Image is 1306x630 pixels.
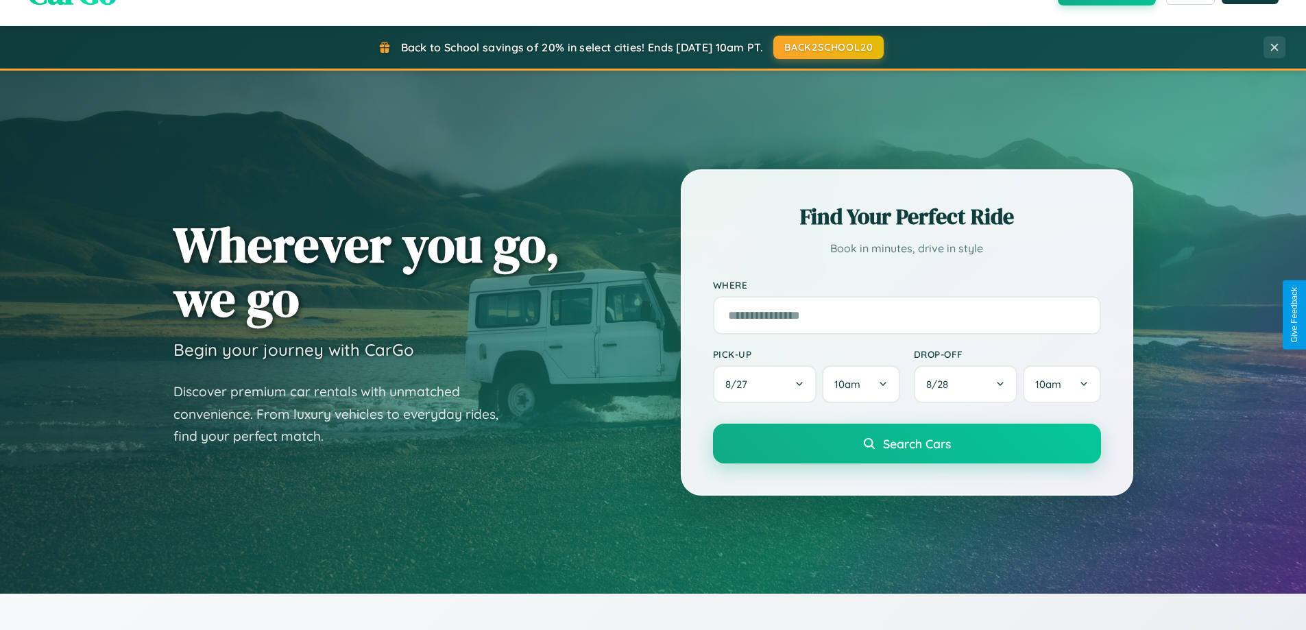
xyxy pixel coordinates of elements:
span: 8 / 27 [725,378,754,391]
p: Discover premium car rentals with unmatched convenience. From luxury vehicles to everyday rides, ... [173,380,516,448]
button: 10am [1023,365,1100,403]
label: Pick-up [713,348,900,360]
label: Where [713,279,1101,291]
label: Drop-off [914,348,1101,360]
p: Book in minutes, drive in style [713,239,1101,258]
button: Search Cars [713,424,1101,463]
span: Search Cars [883,436,951,451]
span: 10am [834,378,860,391]
h3: Begin your journey with CarGo [173,339,414,360]
div: Give Feedback [1290,287,1299,343]
span: 8 / 28 [926,378,955,391]
span: Back to School savings of 20% in select cities! Ends [DATE] 10am PT. [401,40,763,54]
button: 8/28 [914,365,1018,403]
button: BACK2SCHOOL20 [773,36,884,59]
button: 8/27 [713,365,817,403]
span: 10am [1035,378,1061,391]
button: 10am [822,365,899,403]
h1: Wherever you go, we go [173,217,560,326]
h2: Find Your Perfect Ride [713,202,1101,232]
